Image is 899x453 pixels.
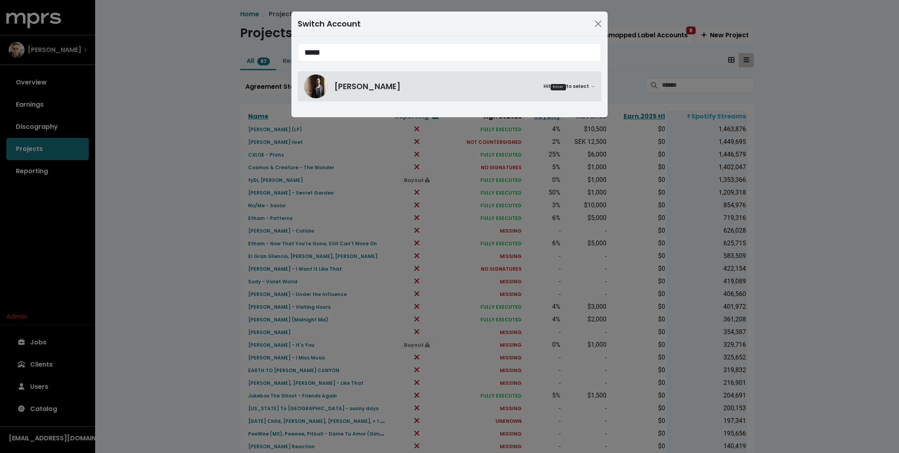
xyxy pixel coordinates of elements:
kbd: Enter [551,84,566,90]
span: [PERSON_NAME] [334,80,401,92]
input: Search accounts [298,43,601,62]
button: Close [592,17,604,30]
small: Hit to select → [543,83,595,90]
a: Adam Anders[PERSON_NAME]HitEnterto select → [298,71,601,101]
img: Adam Anders [304,75,328,98]
div: Switch Account [298,18,361,30]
